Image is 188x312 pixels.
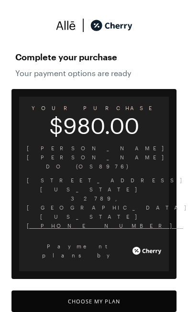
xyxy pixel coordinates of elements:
[15,49,173,65] span: Complete your purchase
[15,68,173,78] span: Your payment options are ready
[19,101,169,114] span: YOUR PURCHASE
[27,242,131,260] span: Payment plans by
[90,18,133,33] img: cherry_black_logo-DrOE_MJI.svg
[27,176,161,221] span: [STREET_ADDRESS][US_STATE] 32789 , [GEOGRAPHIC_DATA] , [US_STATE]
[19,119,169,132] span: $980.00
[27,144,161,171] span: [PERSON_NAME] [PERSON_NAME] DO (OS8976)
[27,221,161,230] span: [PHONE_NUMBER]
[56,18,76,33] img: svg%3e
[11,290,177,312] button: Choose My Plan
[76,18,90,33] img: svg%3e
[133,244,161,258] img: cherry_white_logo-JPerc-yG.svg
